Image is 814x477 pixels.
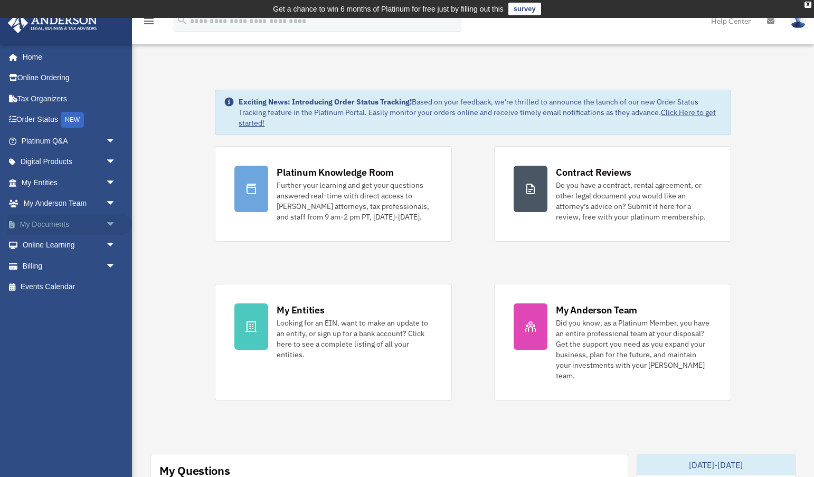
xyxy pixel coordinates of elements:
[7,235,132,256] a: Online Learningarrow_drop_down
[7,276,132,298] a: Events Calendar
[7,214,132,235] a: My Documentsarrow_drop_down
[176,14,188,26] i: search
[239,97,722,128] div: Based on your feedback, we're thrilled to announce the launch of our new Order Status Tracking fe...
[277,180,432,222] div: Further your learning and get your questions answered real-time with direct access to [PERSON_NAM...
[790,13,806,28] img: User Pic
[215,284,452,400] a: My Entities Looking for an EIN, want to make an update to an entity, or sign up for a bank accoun...
[106,235,127,256] span: arrow_drop_down
[5,13,100,33] img: Anderson Advisors Platinum Portal
[239,108,716,128] a: Click Here to get started!
[7,193,132,214] a: My Anderson Teamarrow_drop_down
[277,303,324,317] div: My Entities
[556,166,631,179] div: Contract Reviews
[106,214,127,235] span: arrow_drop_down
[106,151,127,173] span: arrow_drop_down
[215,146,452,242] a: Platinum Knowledge Room Further your learning and get your questions answered real-time with dire...
[106,130,127,152] span: arrow_drop_down
[106,172,127,194] span: arrow_drop_down
[508,3,541,15] a: survey
[143,15,155,27] i: menu
[273,3,504,15] div: Get a chance to win 6 months of Platinum for free just by filling out this
[556,318,712,381] div: Did you know, as a Platinum Member, you have an entire professional team at your disposal? Get th...
[106,193,127,215] span: arrow_drop_down
[7,68,132,89] a: Online Ordering
[494,146,731,242] a: Contract Reviews Do you have a contract, rental agreement, or other legal document you would like...
[7,151,132,173] a: Digital Productsarrow_drop_down
[7,88,132,109] a: Tax Organizers
[637,454,796,475] div: [DATE]-[DATE]
[556,180,712,222] div: Do you have a contract, rental agreement, or other legal document you would like an attorney's ad...
[494,284,731,400] a: My Anderson Team Did you know, as a Platinum Member, you have an entire professional team at your...
[61,112,84,128] div: NEW
[804,2,811,8] div: close
[7,172,132,193] a: My Entitiesarrow_drop_down
[556,303,637,317] div: My Anderson Team
[7,109,132,131] a: Order StatusNEW
[239,97,412,107] strong: Exciting News: Introducing Order Status Tracking!
[106,255,127,277] span: arrow_drop_down
[7,46,127,68] a: Home
[277,166,394,179] div: Platinum Knowledge Room
[143,18,155,27] a: menu
[7,130,132,151] a: Platinum Q&Aarrow_drop_down
[7,255,132,276] a: Billingarrow_drop_down
[277,318,432,360] div: Looking for an EIN, want to make an update to an entity, or sign up for a bank account? Click her...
